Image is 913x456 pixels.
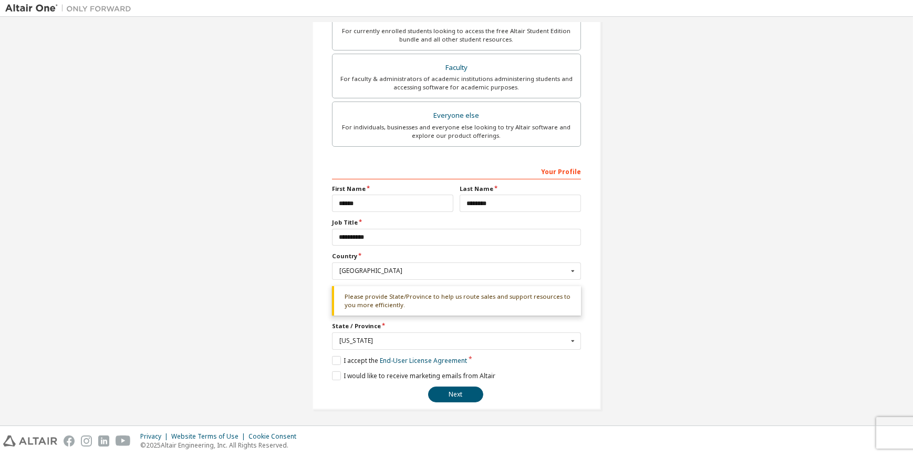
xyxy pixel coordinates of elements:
div: [US_STATE] [339,338,568,344]
div: For currently enrolled students looking to access the free Altair Student Edition bundle and all ... [339,27,574,44]
div: For faculty & administrators of academic institutions administering students and accessing softwa... [339,75,574,92]
button: Next [428,387,483,402]
div: Please provide State/Province to help us route sales and support resources to you more efficiently. [332,286,581,316]
label: State / Province [332,322,581,330]
label: I would like to receive marketing emails from Altair [332,371,495,380]
img: youtube.svg [116,435,131,447]
div: For individuals, businesses and everyone else looking to try Altair software and explore our prod... [339,123,574,140]
div: Privacy [140,432,171,441]
img: facebook.svg [64,435,75,447]
div: Everyone else [339,108,574,123]
img: altair_logo.svg [3,435,57,447]
label: Job Title [332,218,581,227]
label: Last Name [460,185,581,193]
a: End-User License Agreement [380,356,467,365]
label: First Name [332,185,453,193]
label: Country [332,252,581,260]
img: instagram.svg [81,435,92,447]
div: [GEOGRAPHIC_DATA] [339,268,568,274]
img: linkedin.svg [98,435,109,447]
p: © 2025 Altair Engineering, Inc. All Rights Reserved. [140,441,303,450]
img: Altair One [5,3,137,14]
div: Your Profile [332,163,581,179]
div: Cookie Consent [248,432,303,441]
div: Website Terms of Use [171,432,248,441]
div: Faculty [339,60,574,75]
label: I accept the [332,356,467,365]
